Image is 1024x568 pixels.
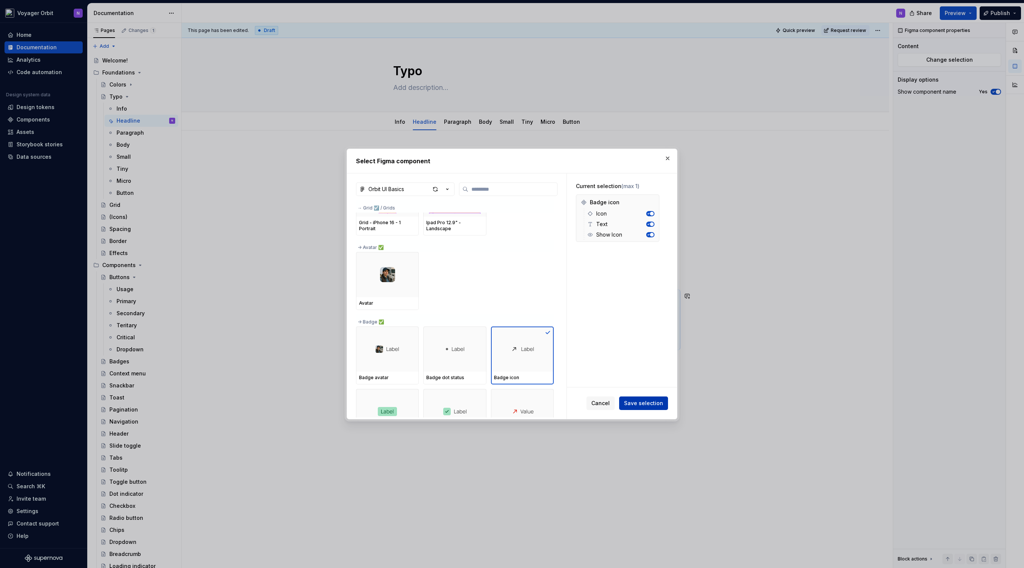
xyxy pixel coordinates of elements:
[368,185,404,193] div: Orbit UI Basics
[624,399,663,407] span: Save selection
[356,156,668,166] h2: Select Figma component
[596,231,622,238] span: Show Icon
[619,396,668,410] button: Save selection
[494,375,551,381] div: Badge icon
[591,399,610,407] span: Cancel
[356,200,554,213] div: → Grid ☑️ / Grids
[356,314,554,327] div: -> Badge ✅
[621,183,639,189] span: (max 1)
[426,375,483,381] div: Badge dot status
[426,220,483,232] div: Ipad Pro 12.9" - Landscape
[359,375,416,381] div: Badge avatar
[596,210,607,217] span: Icon
[590,199,620,206] span: Badge icon
[576,182,659,190] div: Current selection
[586,396,615,410] button: Cancel
[578,196,657,208] div: Badge icon
[359,300,416,306] div: Avatar
[356,182,454,196] button: Orbit UI Basics
[596,220,607,228] span: Text
[359,220,416,232] div: Grid - iPhone 16 - 1 Portrait
[356,240,554,252] div: -> Avatar ✅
